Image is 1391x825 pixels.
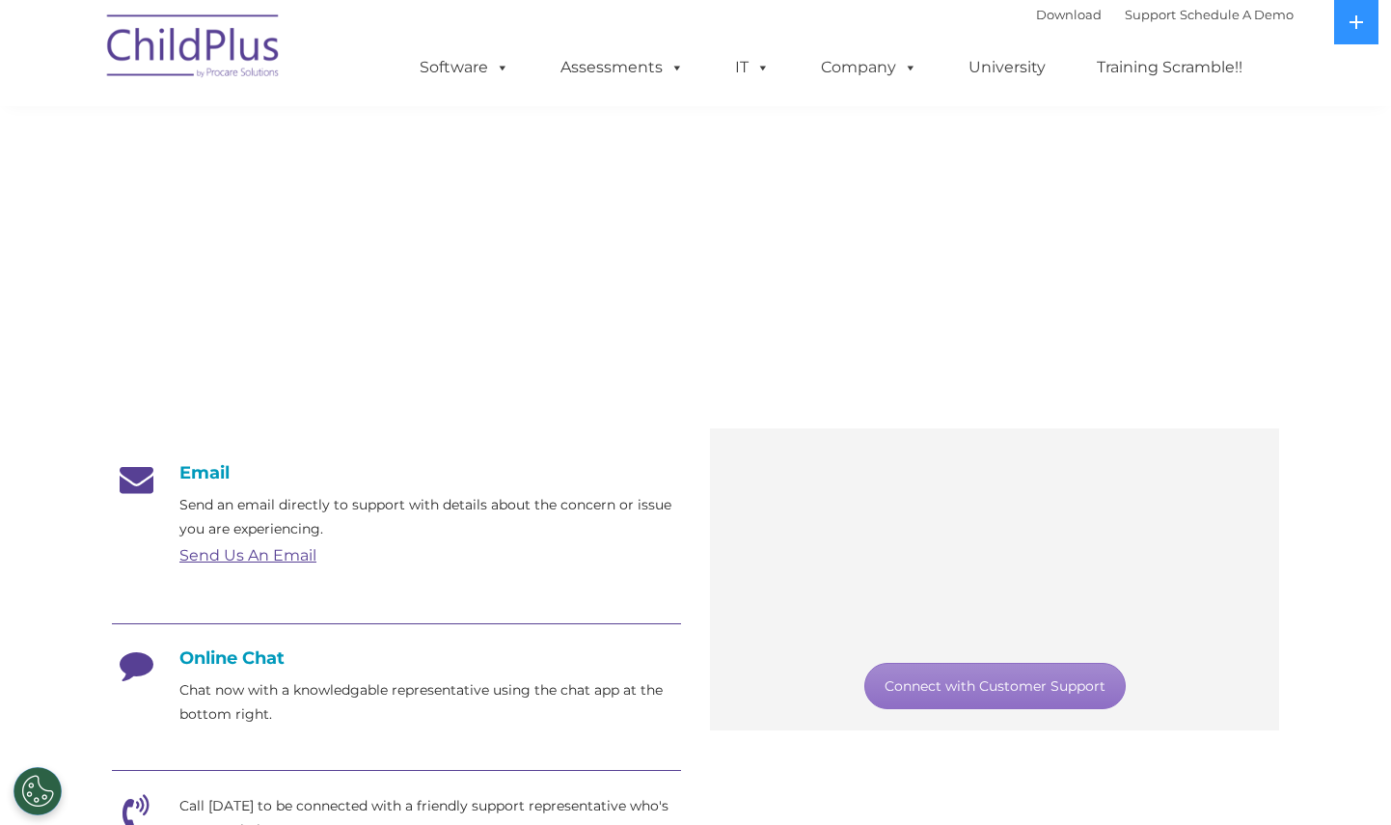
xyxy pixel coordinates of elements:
[1036,7,1102,22] a: Download
[716,48,789,87] a: IT
[949,48,1065,87] a: University
[864,663,1126,709] a: Connect with Customer Support
[112,462,681,483] h4: Email
[179,546,316,564] a: Send Us An Email
[112,647,681,669] h4: Online Chat
[179,493,681,541] p: Send an email directly to support with details about the concern or issue you are experiencing.
[97,1,290,97] img: ChildPlus by Procare Solutions
[541,48,703,87] a: Assessments
[1077,48,1262,87] a: Training Scramble!!
[14,767,62,815] button: Cookies Settings
[1036,7,1294,22] font: |
[802,48,937,87] a: Company
[1180,7,1294,22] a: Schedule A Demo
[1125,7,1176,22] a: Support
[400,48,529,87] a: Software
[179,678,681,727] p: Chat now with a knowledgable representative using the chat app at the bottom right.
